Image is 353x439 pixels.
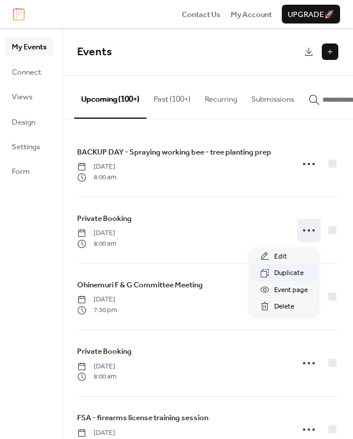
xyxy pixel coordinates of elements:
[77,305,117,316] span: 7:30 pm
[77,213,132,224] span: Private Booking
[77,294,117,305] span: [DATE]
[5,37,54,56] a: My Events
[198,76,244,117] button: Recurring
[77,162,116,172] span: [DATE]
[12,141,40,153] span: Settings
[288,9,334,21] span: Upgrade 🚀
[231,8,272,20] a: My Account
[5,112,54,131] a: Design
[77,41,112,63] span: Events
[5,87,54,106] a: Views
[274,284,308,296] span: Event page
[77,371,116,382] span: 8:00 am
[77,212,132,225] a: Private Booking
[182,8,221,20] a: Contact Us
[182,9,221,21] span: Contact Us
[77,172,116,183] span: 8:00 am
[77,412,208,424] span: FSA - firearms license training session
[5,137,54,156] a: Settings
[77,146,271,158] span: BACKUP DAY - Spraying working bee - tree planting prep
[12,116,35,128] span: Design
[274,251,287,263] span: Edit
[12,91,32,103] span: Views
[231,9,272,21] span: My Account
[12,166,30,177] span: Form
[77,228,116,239] span: [DATE]
[13,8,25,21] img: logo
[77,411,208,424] a: FSA - firearms license training session
[5,62,54,81] a: Connect
[12,66,41,78] span: Connect
[77,146,271,159] a: BACKUP DAY - Spraying working bee - tree planting prep
[77,361,116,372] span: [DATE]
[274,301,294,313] span: Delete
[74,76,146,118] button: Upcoming (100+)
[274,267,304,279] span: Duplicate
[77,279,203,291] a: Ohinemuri F & G Committee Meeting
[12,41,46,53] span: My Events
[77,345,132,358] a: Private Booking
[77,428,116,438] span: [DATE]
[77,279,203,291] span: Ohinemuri F & G Committee Meeting
[77,346,132,357] span: Private Booking
[244,76,301,117] button: Submissions
[5,162,54,180] a: Form
[77,239,116,249] span: 8:00 am
[282,5,340,24] button: Upgrade🚀
[146,76,198,117] button: Past (100+)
